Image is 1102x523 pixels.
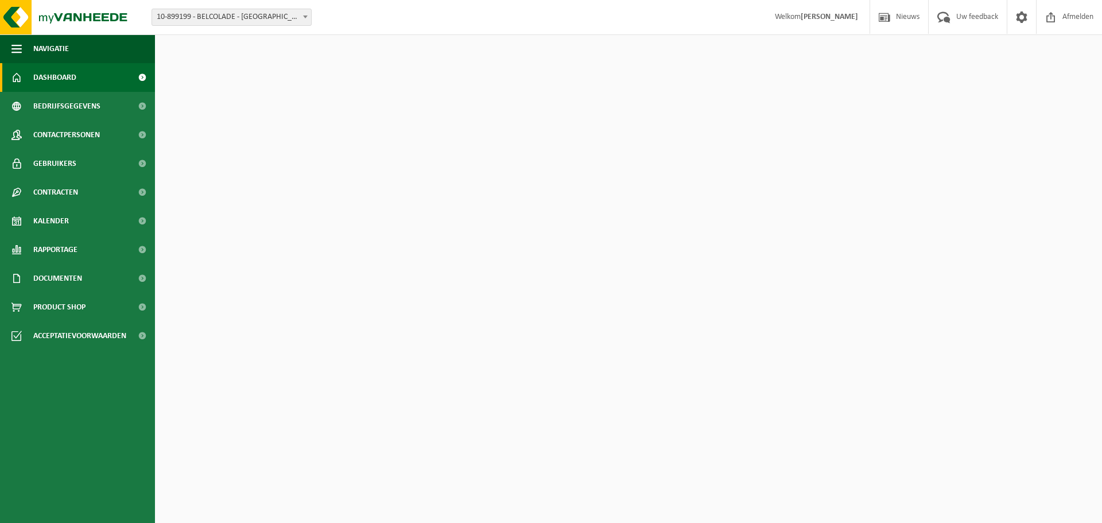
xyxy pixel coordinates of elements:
span: Bedrijfsgegevens [33,92,100,121]
span: Rapportage [33,235,77,264]
strong: [PERSON_NAME] [801,13,858,21]
span: Kalender [33,207,69,235]
span: Acceptatievoorwaarden [33,321,126,350]
span: Contactpersonen [33,121,100,149]
span: Product Shop [33,293,86,321]
span: Gebruikers [33,149,76,178]
span: 10-899199 - BELCOLADE - EREMBODEGEM [152,9,312,26]
span: Navigatie [33,34,69,63]
span: 10-899199 - BELCOLADE - EREMBODEGEM [152,9,311,25]
span: Dashboard [33,63,76,92]
span: Contracten [33,178,78,207]
span: Documenten [33,264,82,293]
